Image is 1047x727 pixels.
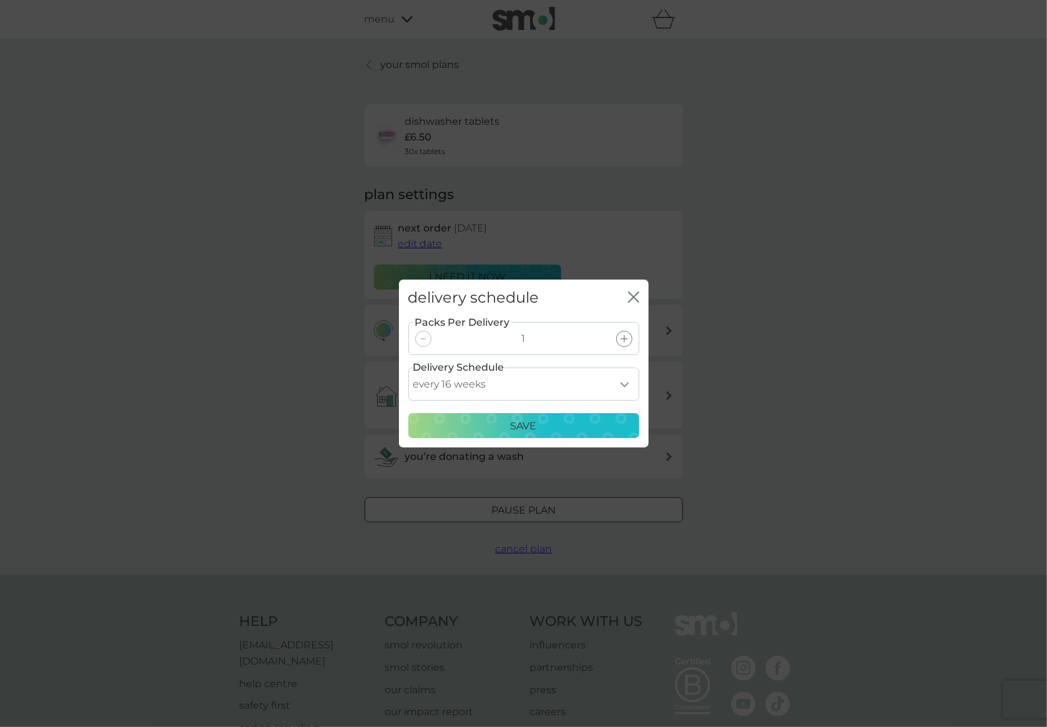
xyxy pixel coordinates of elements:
[408,413,639,438] button: Save
[522,331,526,347] p: 1
[413,359,504,376] label: Delivery Schedule
[408,289,539,307] h2: delivery schedule
[414,315,511,331] label: Packs Per Delivery
[628,291,639,305] button: close
[511,418,537,434] p: Save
